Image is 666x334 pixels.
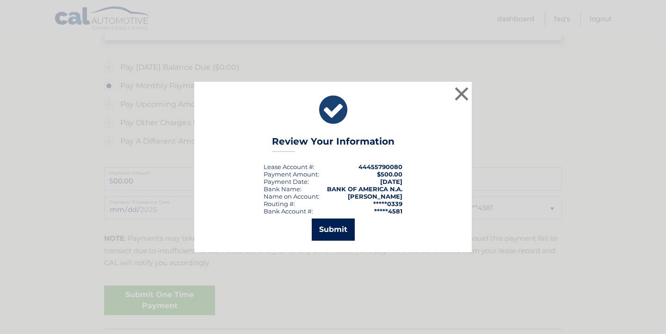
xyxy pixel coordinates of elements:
[264,200,295,207] div: Routing #:
[264,170,319,178] div: Payment Amount:
[264,207,313,215] div: Bank Account #:
[312,219,355,241] button: Submit
[264,163,314,170] div: Lease Account #:
[452,85,471,103] button: ×
[264,178,309,185] div: :
[327,185,402,193] strong: BANK OF AMERICA N.A.
[264,185,302,193] div: Bank Name:
[377,170,402,178] span: $500.00
[264,178,308,185] span: Payment Date
[264,193,320,200] div: Name on Account:
[348,193,402,200] strong: [PERSON_NAME]
[358,163,402,170] strong: 44455790080
[272,136,395,152] h3: Review Your Information
[380,178,402,185] span: [DATE]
